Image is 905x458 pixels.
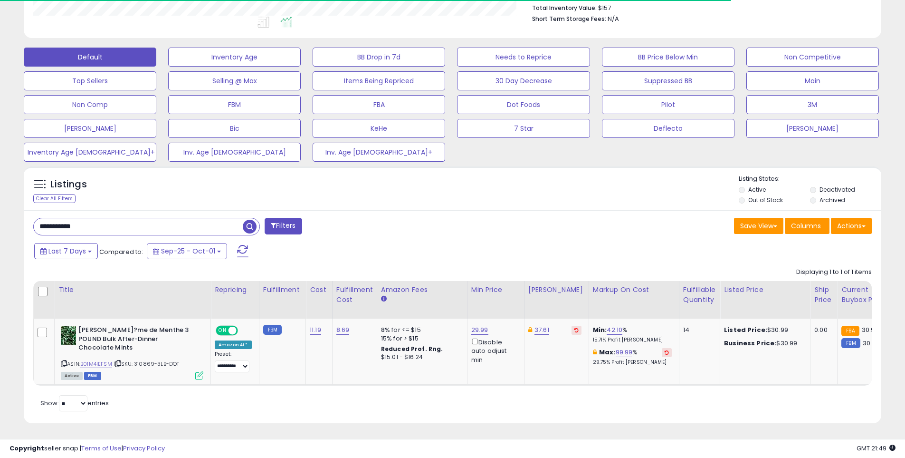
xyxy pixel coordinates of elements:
[61,372,83,380] span: All listings currently available for purchase on Amazon
[593,348,672,366] div: %
[61,326,203,379] div: ASIN:
[602,95,734,114] button: Pilot
[863,339,880,348] span: 30.33
[862,325,879,334] span: 30.99
[593,326,672,343] div: %
[33,194,76,203] div: Clear All Filters
[814,285,833,305] div: Ship Price
[734,218,783,234] button: Save View
[471,337,517,364] div: Disable auto adjust min
[24,143,156,162] button: Inventory Age [DEMOGRAPHIC_DATA]+
[24,71,156,90] button: Top Sellers
[381,345,443,353] b: Reduced Prof. Rng.
[457,71,590,90] button: 30 Day Decrease
[683,326,713,334] div: 14
[215,285,255,295] div: Repricing
[58,285,207,295] div: Title
[381,295,387,303] small: Amazon Fees.
[40,399,109,408] span: Show: entries
[61,326,76,345] img: 51yNQokWQjL._SL40_.jpg
[313,48,445,67] button: BB Drop in 7d
[381,285,463,295] div: Amazon Fees
[80,360,112,368] a: B01M4IEFSM
[748,196,783,204] label: Out of Stock
[215,351,252,372] div: Preset:
[683,285,716,305] div: Fulfillable Quantity
[593,337,672,343] p: 15.71% Profit [PERSON_NAME]
[237,327,252,335] span: OFF
[724,326,803,334] div: $30.99
[841,285,890,305] div: Current Buybox Price
[746,71,879,90] button: Main
[381,353,460,361] div: $15.01 - $16.24
[168,95,301,114] button: FBM
[99,247,143,256] span: Compared to:
[831,218,872,234] button: Actions
[534,325,549,335] a: 37.61
[313,71,445,90] button: Items Being Repriced
[168,71,301,90] button: Selling @ Max
[599,348,616,357] b: Max:
[739,175,881,184] p: Listing States:
[724,285,806,295] div: Listed Price
[602,48,734,67] button: BB Price Below Min
[147,243,227,259] button: Sep-25 - Oct-01
[791,221,821,231] span: Columns
[84,372,101,380] span: FBM
[381,326,460,334] div: 8% for <= $15
[602,119,734,138] button: Deflecto
[593,285,675,295] div: Markup on Cost
[336,285,373,305] div: Fulfillment Cost
[796,268,872,277] div: Displaying 1 to 1 of 1 items
[313,119,445,138] button: KeHe
[457,48,590,67] button: Needs to Reprice
[34,243,98,259] button: Last 7 Days
[607,325,622,335] a: 42.10
[528,285,585,295] div: [PERSON_NAME]
[748,185,766,194] label: Active
[217,327,229,335] span: ON
[471,325,488,335] a: 29.99
[265,218,302,234] button: Filters
[10,444,165,453] div: seller snap | |
[857,444,895,453] span: 2025-10-9 21:49 GMT
[168,48,301,67] button: Inventory Age
[724,339,803,348] div: $30.99
[746,95,879,114] button: 3M
[593,349,597,355] i: This overrides the store level max markup for this listing
[532,1,865,13] li: $157
[313,95,445,114] button: FBA
[78,326,194,355] b: [PERSON_NAME]?me de Menthe 3 POUND Bulk After-Dinner Chocolate Mints
[381,334,460,343] div: 15% for > $15
[336,325,350,335] a: 8.69
[457,119,590,138] button: 7 Star
[48,246,86,256] span: Last 7 Days
[532,15,606,23] b: Short Term Storage Fees:
[24,48,156,67] button: Default
[24,119,156,138] button: [PERSON_NAME]
[665,350,669,355] i: Revert to store-level Max Markup
[602,71,734,90] button: Suppressed BB
[114,360,180,368] span: | SKU: 310869-3LB-DOT
[81,444,122,453] a: Terms of Use
[593,359,672,366] p: 29.75% Profit [PERSON_NAME]
[814,326,830,334] div: 0.00
[457,95,590,114] button: Dot Foods
[724,339,776,348] b: Business Price:
[215,341,252,349] div: Amazon AI *
[10,444,44,453] strong: Copyright
[589,281,679,319] th: The percentage added to the cost of goods (COGS) that forms the calculator for Min & Max prices.
[616,348,633,357] a: 99.99
[50,178,87,191] h5: Listings
[123,444,165,453] a: Privacy Policy
[608,14,619,23] span: N/A
[168,143,301,162] button: Inv. Age [DEMOGRAPHIC_DATA]
[746,48,879,67] button: Non Competitive
[263,325,282,335] small: FBM
[593,325,607,334] b: Min:
[168,119,301,138] button: Bic
[24,95,156,114] button: Non Comp
[841,326,859,336] small: FBA
[471,285,520,295] div: Min Price
[532,4,597,12] b: Total Inventory Value:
